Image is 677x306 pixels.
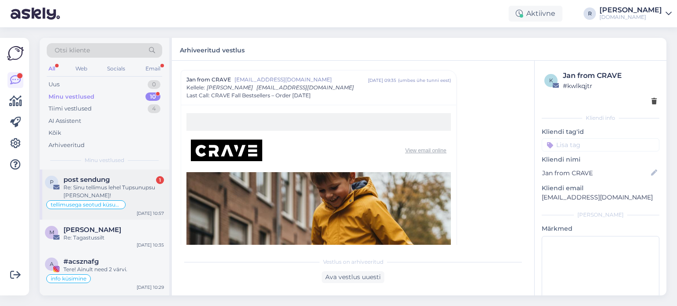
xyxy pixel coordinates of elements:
[48,141,85,150] div: Arhiveeritud
[63,226,121,234] span: Maret Laurimaa
[542,193,659,202] p: [EMAIL_ADDRESS][DOMAIN_NAME]
[542,211,659,219] div: [PERSON_NAME]
[599,14,662,21] div: [DOMAIN_NAME]
[48,80,60,89] div: Uus
[50,179,54,185] span: p
[145,92,160,101] div: 10
[257,84,354,91] span: [EMAIL_ADDRESS][DOMAIN_NAME]
[234,76,368,84] span: [EMAIL_ADDRESS][DOMAIN_NAME]
[137,284,164,291] div: [DATE] 10:29
[542,224,659,233] p: Märkmed
[322,271,384,283] div: Ava vestlus uuesti
[186,92,311,100] span: Last Call: CRAVE Fall Bestsellers – Order [DATE]
[563,81,657,91] div: # kwlkqjtr
[137,210,164,217] div: [DATE] 10:57
[542,138,659,151] input: Lisa tag
[191,140,262,161] img: Logo.png
[51,202,121,207] span: tellimusega seotud küsumus
[549,77,553,84] span: k
[368,77,396,84] div: [DATE] 09:35
[47,63,57,74] div: All
[148,80,160,89] div: 0
[63,265,164,273] div: Tere! Ainult need 2 värvi.
[186,84,205,91] span: Kellele :
[542,155,659,164] p: Kliendi nimi
[50,261,54,267] span: a
[63,234,164,242] div: Re: Tagastussilt
[148,104,160,113] div: 4
[599,7,662,14] div: [PERSON_NAME]
[180,43,245,55] label: Arhiveeritud vestlus
[156,176,164,184] div: 1
[398,77,451,84] div: ( umbes ühe tunni eest )
[85,156,124,164] span: Minu vestlused
[49,229,54,236] span: M
[137,242,164,248] div: [DATE] 10:35
[599,7,672,21] a: [PERSON_NAME][DOMAIN_NAME]
[48,104,92,113] div: Tiimi vestlused
[563,70,657,81] div: Jan from CRAVE
[323,258,383,266] span: Vestlus on arhiveeritud
[51,276,86,281] span: info küsimine
[63,184,164,199] div: Re: Sinu tellimus lehel Tupsunupsu [PERSON_NAME]!
[542,114,659,122] div: Kliendi info
[48,92,94,101] div: Minu vestlused
[584,7,596,20] div: R
[144,63,162,74] div: Email
[105,63,127,74] div: Socials
[74,63,89,74] div: Web
[63,258,99,265] span: #acsznafg
[55,46,90,55] span: Otsi kliente
[405,147,446,154] a: View email online
[509,6,562,22] div: Aktiivne
[48,129,61,137] div: Kõik
[63,176,110,184] span: post sendung
[542,127,659,136] p: Kliendi tag'id
[207,84,253,91] span: [PERSON_NAME]
[7,45,24,62] img: Askly Logo
[542,184,659,193] p: Kliendi email
[542,168,649,178] input: Lisa nimi
[48,117,81,125] div: AI Assistent
[186,76,231,84] span: Jan from CRAVE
